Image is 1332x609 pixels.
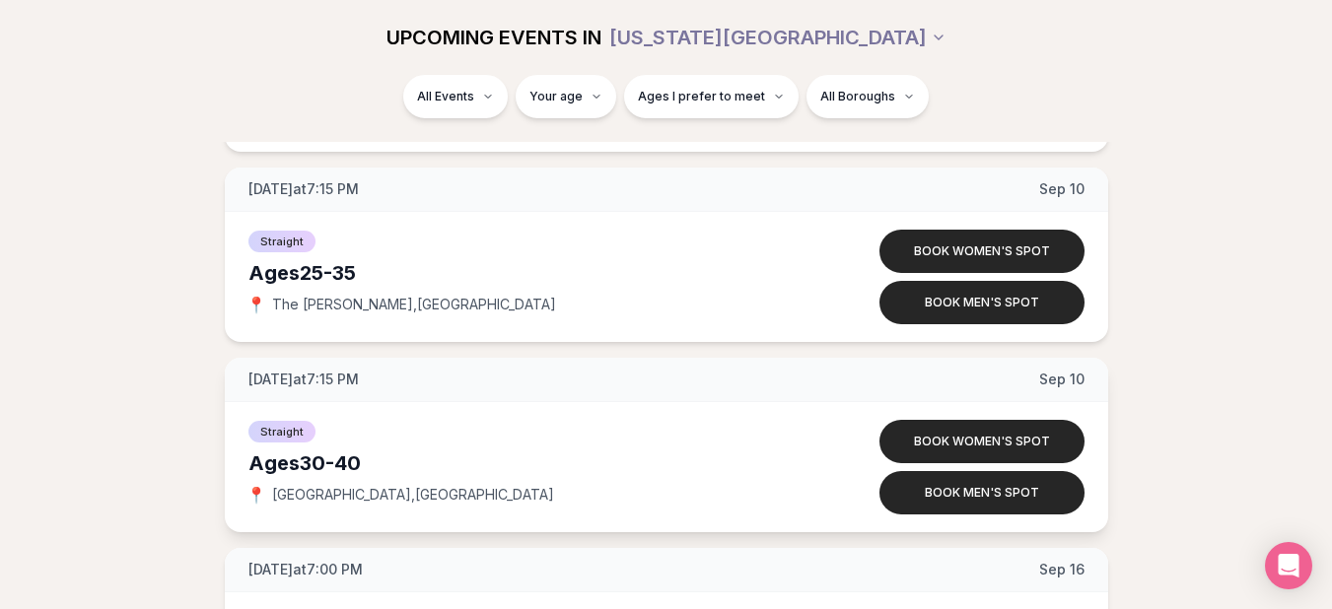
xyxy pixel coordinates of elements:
[806,75,929,118] button: All Boroughs
[879,230,1085,273] button: Book women's spot
[248,179,359,199] span: [DATE] at 7:15 PM
[879,281,1085,324] button: Book men's spot
[516,75,616,118] button: Your age
[248,487,264,503] span: 📍
[879,420,1085,463] button: Book women's spot
[624,75,799,118] button: Ages I prefer to meet
[609,16,946,59] button: [US_STATE][GEOGRAPHIC_DATA]
[820,89,895,104] span: All Boroughs
[1265,542,1312,589] div: Open Intercom Messenger
[248,449,805,477] div: Ages 30-40
[248,297,264,312] span: 📍
[638,89,765,104] span: Ages I prefer to meet
[403,75,508,118] button: All Events
[248,370,359,389] span: [DATE] at 7:15 PM
[879,471,1085,514] button: Book men's spot
[248,259,805,287] div: Ages 25-35
[248,421,315,442] span: Straight
[417,89,474,104] span: All Events
[248,560,363,579] span: [DATE] at 7:00 PM
[272,485,554,505] span: [GEOGRAPHIC_DATA] , [GEOGRAPHIC_DATA]
[529,89,583,104] span: Your age
[1039,179,1085,199] span: Sep 10
[1039,560,1085,579] span: Sep 16
[272,295,556,314] span: The [PERSON_NAME] , [GEOGRAPHIC_DATA]
[248,231,315,252] span: Straight
[1039,370,1085,389] span: Sep 10
[386,24,601,51] span: UPCOMING EVENTS IN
